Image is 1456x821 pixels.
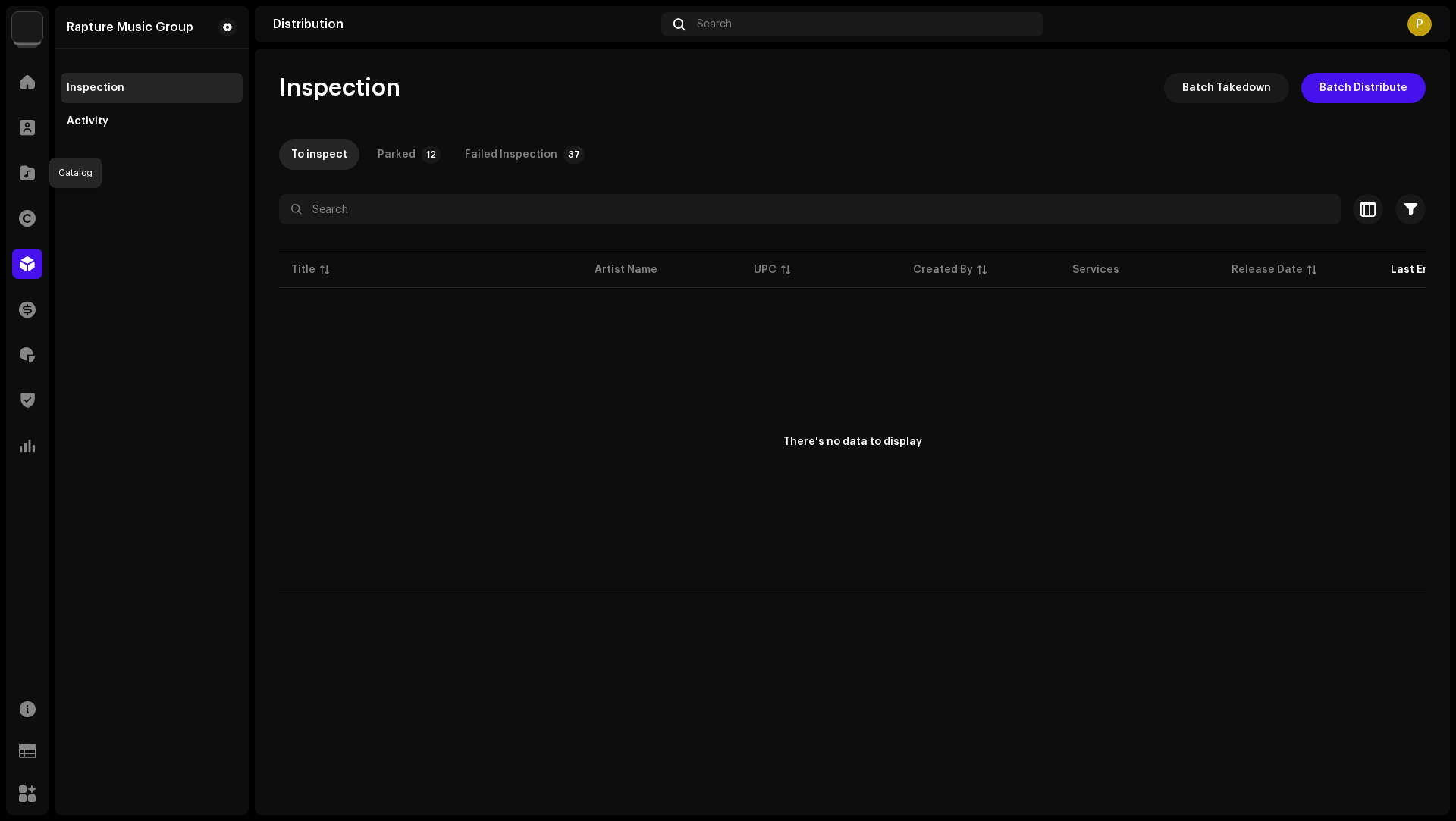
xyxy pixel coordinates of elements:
span: Inspection [279,73,400,103]
img: d6d936c5-4811-4bb5-96e9-7add514fcdf6 [12,12,42,42]
div: Distribution [273,18,655,30]
div: Inspection [67,82,124,94]
input: Search [279,194,1341,224]
div: Failed Inspection [465,139,557,170]
div: There's no data to display [783,434,922,450]
span: Batch Takedown [1182,73,1271,103]
span: Batch Distribute [1319,73,1407,103]
div: Rapture Music Group [67,21,193,33]
div: Activity [67,115,108,127]
span: Search [697,18,732,30]
button: Batch Takedown [1164,73,1289,103]
p-badge: 37 [563,146,585,164]
re-m-nav-item: Inspection [61,73,243,103]
button: Batch Distribute [1301,73,1426,103]
p-badge: 12 [422,146,441,164]
div: To inspect [291,139,347,170]
re-m-nav-item: Activity [61,106,243,136]
div: P [1407,12,1432,36]
div: Parked [378,139,416,170]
